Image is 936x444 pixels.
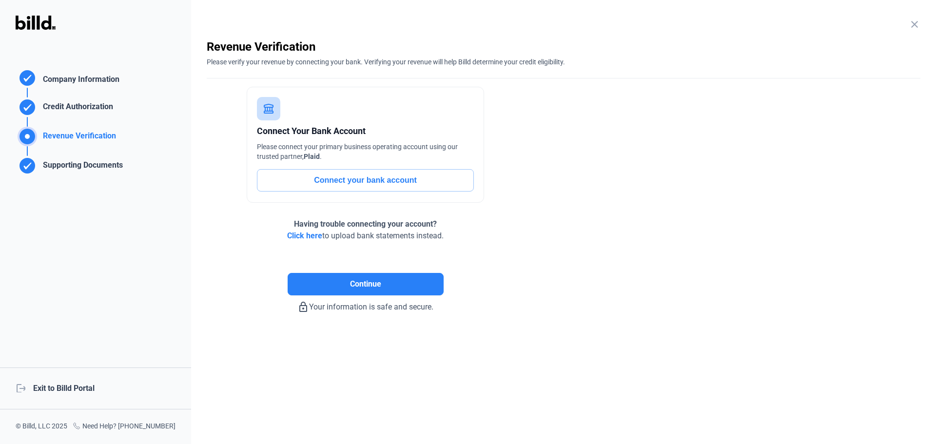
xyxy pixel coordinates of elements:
[207,55,920,67] div: Please verify your revenue by connecting your bank. Verifying your revenue will help Billd determ...
[257,124,474,138] div: Connect Your Bank Account
[39,74,119,88] div: Company Information
[73,421,175,432] div: Need Help? [PHONE_NUMBER]
[304,153,320,160] span: Plaid
[294,219,437,229] span: Having trouble connecting your account?
[16,421,67,432] div: © Billd, LLC 2025
[909,19,920,30] mat-icon: close
[287,218,444,242] div: to upload bank statements instead.
[207,295,524,313] div: Your information is safe and secure.
[297,301,309,313] mat-icon: lock_outline
[350,278,381,290] span: Continue
[39,101,113,117] div: Credit Authorization
[16,16,56,30] img: Billd Logo
[39,130,116,146] div: Revenue Verification
[257,169,474,192] button: Connect your bank account
[207,39,920,55] div: Revenue Verification
[288,273,444,295] button: Continue
[16,383,25,392] mat-icon: logout
[257,142,474,161] div: Please connect your primary business operating account using our trusted partner, .
[287,231,322,240] span: Click here
[39,159,123,175] div: Supporting Documents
